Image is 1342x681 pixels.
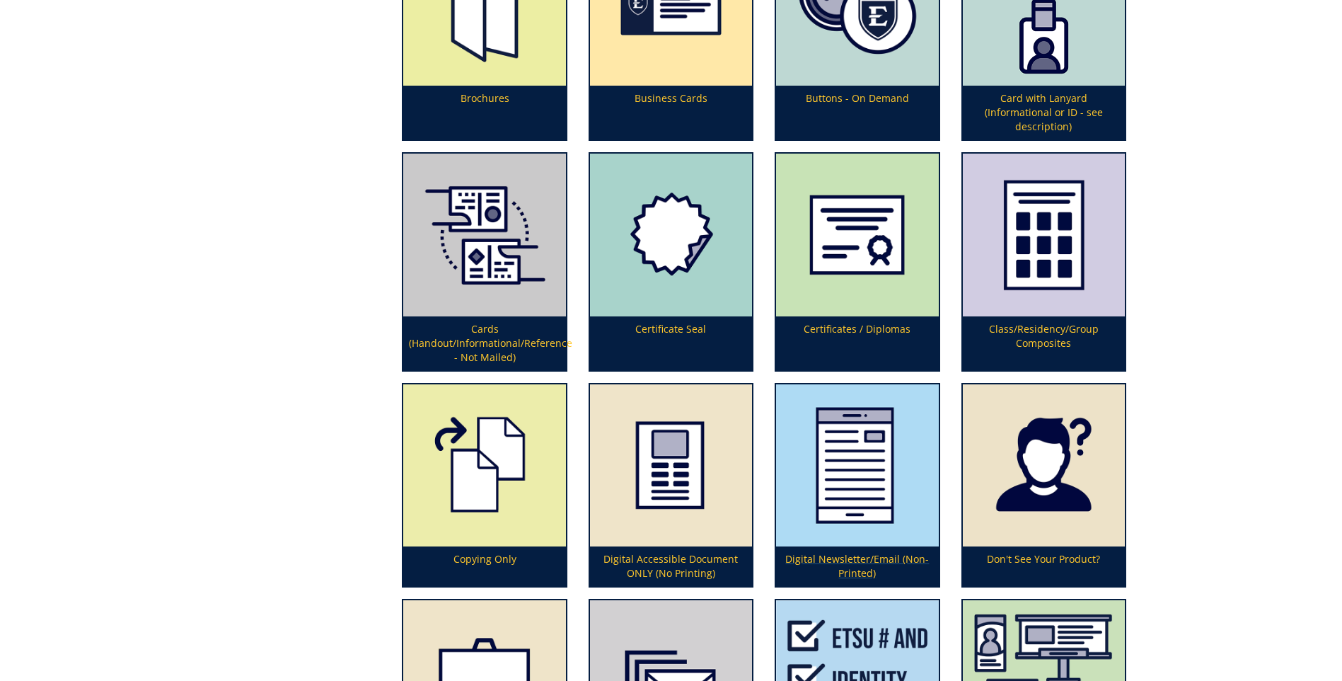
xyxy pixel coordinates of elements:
img: certificateseal-5a9714020dc3f7.12157616.png [590,154,752,316]
img: certificates--diplomas-5a05f869a6b240.56065883.png [776,154,938,316]
a: Digital Newsletter/Email (Non-Printed) [776,384,938,586]
img: digital-newsletter-594830bb2b9201.48727129.png [776,384,938,546]
img: copying-5a0f03feb07059.94806612.png [403,384,565,546]
img: dont%20see-5aa6baf09686e9.98073190.png [963,384,1125,546]
img: index%20reference%20card%20art-5b7c246b46b985.83964793.png [403,154,565,316]
p: Copying Only [403,546,565,586]
a: Certificate Seal [590,154,752,370]
a: Don't See Your Product? [963,384,1125,586]
a: Cards (Handout/Informational/Reference - Not Mailed) [403,154,565,370]
p: Digital Newsletter/Email (Non-Printed) [776,546,938,586]
img: eflyer-59838ae8965085.60431837.png [590,384,752,546]
p: Digital Accessible Document ONLY (No Printing) [590,546,752,586]
img: class-composites-59482f17003723.28248747.png [963,154,1125,316]
p: Cards (Handout/Informational/Reference - Not Mailed) [403,316,565,370]
p: Buttons - On Demand [776,86,938,139]
p: Class/Residency/Group Composites [963,316,1125,370]
a: Certificates / Diplomas [776,154,938,370]
p: Business Cards [590,86,752,139]
a: Digital Accessible Document ONLY (No Printing) [590,384,752,586]
p: Card with Lanyard (Informational or ID - see description) [963,86,1125,139]
p: Certificates / Diplomas [776,316,938,370]
p: Don't See Your Product? [963,546,1125,586]
a: Copying Only [403,384,565,586]
p: Certificate Seal [590,316,752,370]
p: Brochures [403,86,565,139]
a: Class/Residency/Group Composites [963,154,1125,370]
